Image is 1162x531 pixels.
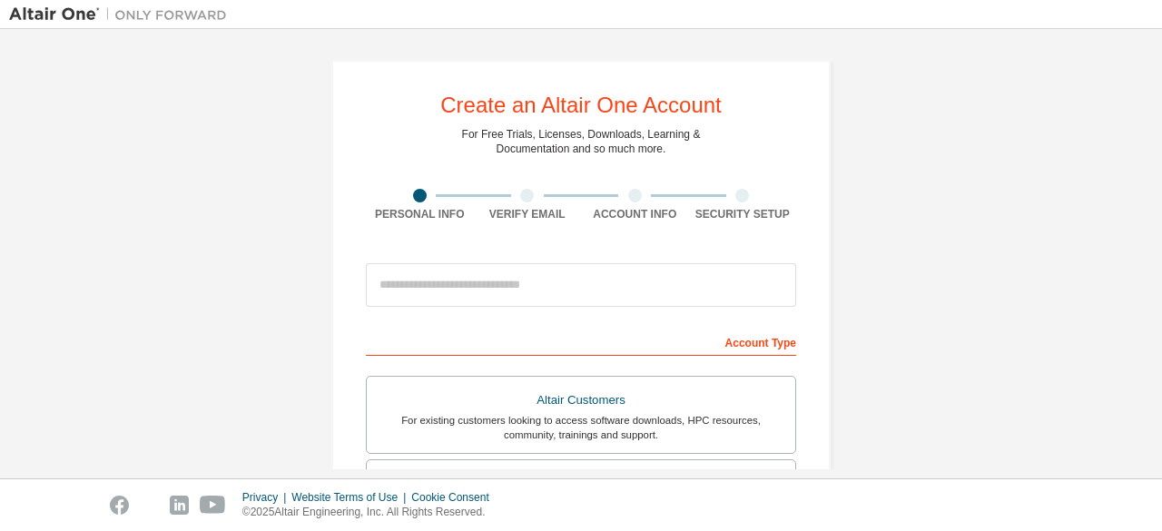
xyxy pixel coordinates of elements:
[110,496,129,515] img: facebook.svg
[462,127,701,156] div: For Free Trials, Licenses, Downloads, Learning & Documentation and so much more.
[200,496,226,515] img: youtube.svg
[9,5,236,24] img: Altair One
[474,207,582,221] div: Verify Email
[291,490,411,505] div: Website Terms of Use
[366,327,796,356] div: Account Type
[366,207,474,221] div: Personal Info
[170,496,189,515] img: linkedin.svg
[242,490,291,505] div: Privacy
[378,413,784,442] div: For existing customers looking to access software downloads, HPC resources, community, trainings ...
[689,207,797,221] div: Security Setup
[378,388,784,413] div: Altair Customers
[440,94,722,116] div: Create an Altair One Account
[411,490,499,505] div: Cookie Consent
[581,207,689,221] div: Account Info
[242,505,500,520] p: © 2025 Altair Engineering, Inc. All Rights Reserved.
